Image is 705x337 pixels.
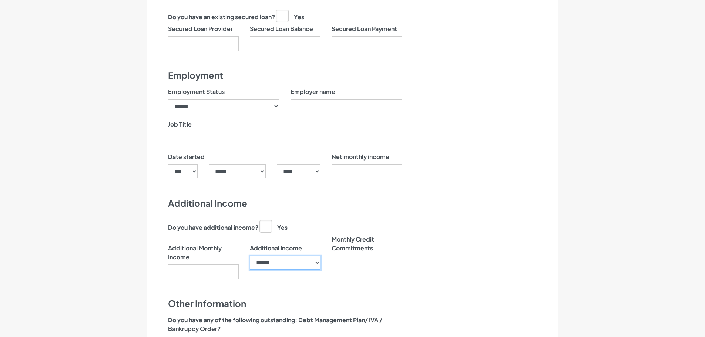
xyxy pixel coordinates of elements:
label: Additional Income [250,235,302,253]
label: Monthly Credit Commitments [332,235,402,253]
label: Secured Loan Payment [332,24,397,33]
label: Employer name [291,87,335,96]
label: Do you have additional income? [168,223,258,232]
label: Net monthly income [332,152,389,161]
label: Job Title [168,120,192,129]
h4: Additional Income [168,197,402,210]
label: Do you have any of the following outstanding: Debt Management Plan/ IVA / Bankrupcy Order? [168,316,402,333]
label: Secured Loan Balance [250,24,313,33]
label: Do you have an existing secured loan? [168,13,275,21]
label: Employment Status [168,87,225,96]
label: Date started [168,152,205,161]
h4: Employment [168,69,402,82]
label: Secured Loan Provider [168,24,233,33]
h4: Other Information [168,297,402,310]
label: Additional Monthly Income [168,235,239,262]
label: Yes [276,10,304,21]
label: Yes [259,220,288,232]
